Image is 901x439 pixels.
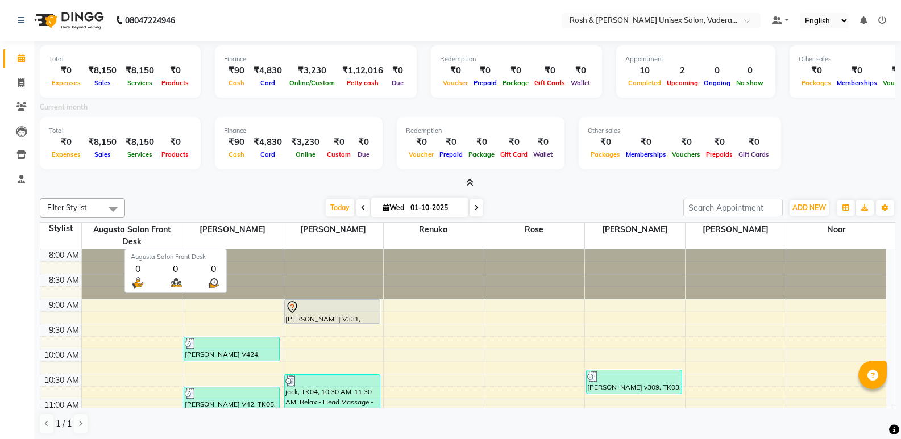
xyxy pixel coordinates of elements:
[532,79,568,87] span: Gift Cards
[49,79,84,87] span: Expenses
[669,136,703,149] div: ₹0
[440,79,471,87] span: Voucher
[736,150,772,158] span: Gift Cards
[121,136,159,149] div: ₹8,150
[287,136,324,149] div: ₹3,230
[407,199,464,216] input: 2025-10-01
[40,102,88,112] label: Current month
[344,79,381,87] span: Petty cash
[532,64,568,77] div: ₹0
[500,64,532,77] div: ₹0
[530,136,555,149] div: ₹0
[125,5,175,36] b: 08047224946
[169,275,183,290] img: queue.png
[285,375,380,423] div: jack, TK04, 10:30 AM-11:30 AM, Relax - Head Massage - Coconut Oil(Men),Hair Trim - Body - Hairwas...
[29,5,107,36] img: logo
[588,150,623,158] span: Packages
[82,223,182,249] span: Augusta Salon Front Desk
[471,64,500,77] div: ₹0
[159,136,192,149] div: ₹0
[42,349,81,361] div: 10:00 AM
[380,203,407,212] span: Wed
[568,64,593,77] div: ₹0
[799,64,834,77] div: ₹0
[437,136,466,149] div: ₹0
[287,64,338,77] div: ₹3,230
[466,150,497,158] span: Package
[47,299,81,311] div: 9:00 AM
[701,79,733,87] span: Ongoing
[131,275,145,290] img: serve.png
[701,64,733,77] div: 0
[40,223,81,235] div: Stylist
[389,79,406,87] span: Due
[384,223,484,237] span: Renuka
[169,262,183,275] div: 0
[437,150,466,158] span: Prepaid
[285,300,380,323] div: [PERSON_NAME] V331, TK01, 09:00 AM-09:30 AM, Haircolour - [MEDICAL_DATA] Free - Root Touch Up - U...
[625,79,664,87] span: Completed
[530,150,555,158] span: Wallet
[224,64,249,77] div: ₹90
[733,79,766,87] span: No show
[226,150,247,158] span: Cash
[56,418,72,430] span: 1 / 1
[355,150,372,158] span: Due
[406,126,555,136] div: Redemption
[588,136,623,149] div: ₹0
[49,150,84,158] span: Expenses
[733,64,766,77] div: 0
[184,337,280,361] div: [PERSON_NAME] V424, TK02, 09:45 AM-10:15 AM, Haircuts - Kids belows 8 yrs(Men)
[686,223,786,237] span: [PERSON_NAME]
[471,79,500,87] span: Prepaid
[184,387,280,436] div: [PERSON_NAME] V42, TK05, 10:45 AM-11:45 AM, Haircuts - Haircut - [DEMOGRAPHIC_DATA](Men),Hair Col...
[585,223,685,237] span: [PERSON_NAME]
[790,200,829,216] button: ADD NEW
[588,126,772,136] div: Other sales
[736,136,772,149] div: ₹0
[131,262,145,275] div: 0
[484,223,584,237] span: Rose
[84,136,121,149] div: ₹8,150
[623,150,669,158] span: Memberships
[497,150,530,158] span: Gift Card
[92,150,114,158] span: Sales
[206,275,221,290] img: wait_time.png
[84,64,121,77] div: ₹8,150
[406,136,437,149] div: ₹0
[47,324,81,336] div: 9:30 AM
[131,252,221,262] div: Augusta Salon Front Desk
[853,394,890,428] iframe: chat widget
[440,64,471,77] div: ₹0
[703,150,736,158] span: Prepaids
[124,150,155,158] span: Services
[224,55,408,64] div: Finance
[786,223,887,237] span: Noor
[440,55,593,64] div: Redemption
[466,136,497,149] div: ₹0
[92,79,114,87] span: Sales
[293,150,318,158] span: Online
[42,374,81,386] div: 10:30 AM
[568,79,593,87] span: Wallet
[406,150,437,158] span: Voucher
[42,399,81,411] div: 11:00 AM
[669,150,703,158] span: Vouchers
[354,136,373,149] div: ₹0
[799,79,834,87] span: Packages
[49,64,84,77] div: ₹0
[625,55,766,64] div: Appointment
[49,126,192,136] div: Total
[47,274,81,286] div: 8:30 AM
[497,136,530,149] div: ₹0
[683,199,783,216] input: Search Appointment
[258,79,278,87] span: Card
[388,64,408,77] div: ₹0
[249,64,287,77] div: ₹4,830
[224,136,249,149] div: ₹90
[338,64,388,77] div: ₹1,12,016
[500,79,532,87] span: Package
[258,150,278,158] span: Card
[287,79,338,87] span: Online/Custom
[206,262,221,275] div: 0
